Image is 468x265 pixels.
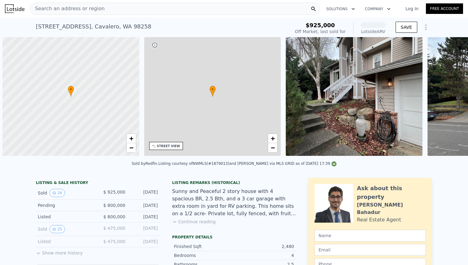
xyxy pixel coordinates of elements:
[172,235,296,240] div: Property details
[210,86,216,96] div: •
[36,180,160,186] div: LISTING & SALE HISTORY
[314,244,426,256] input: Email
[68,87,74,92] span: •
[38,189,93,197] div: Sold
[360,3,396,15] button: Company
[50,225,65,233] button: View historical data
[36,247,83,256] button: Show more history
[420,21,432,33] button: Show Options
[210,87,216,92] span: •
[234,252,294,259] div: 4
[103,190,125,194] span: $ 925,000
[357,201,426,216] div: [PERSON_NAME] Bahadur
[357,184,426,201] div: Ask about this property
[305,22,335,28] span: $925,000
[172,180,296,185] div: Listing Remarks (Historical)
[295,28,346,35] div: Off Market, last sold for
[172,219,216,225] button: Continue reading
[68,86,74,96] div: •
[130,225,158,233] div: [DATE]
[5,4,24,13] img: Lotside
[130,214,158,220] div: [DATE]
[234,243,294,250] div: 2,480
[398,6,426,12] a: Log In
[130,202,158,208] div: [DATE]
[321,3,360,15] button: Solutions
[38,238,93,245] div: Listed
[286,37,422,156] img: Sale: 127762393 Parcel: 103526083
[103,226,125,231] span: $ 475,000
[30,5,105,12] span: Search an address or region
[158,161,336,166] div: Listing courtesy of NWMLS (#1879013) and [PERSON_NAME] via MLS GRID as of [DATE] 17:39
[271,135,275,142] span: +
[36,22,151,31] div: [STREET_ADDRESS] , Cavalero , WA 98258
[38,225,93,233] div: Sold
[129,144,133,152] span: −
[127,143,136,152] a: Zoom out
[361,28,386,35] div: Lotside ARV
[357,216,401,224] div: Real Estate Agent
[132,161,158,166] div: Sold by Redfin .
[38,202,93,208] div: Pending
[271,144,275,152] span: −
[268,134,277,143] a: Zoom in
[172,188,296,217] div: Sunny and Peaceful 2 story house with 4 spacious BR, 2.5 Bth, and a 3 car garage with extra room ...
[174,243,234,250] div: Finished Sqft
[103,214,125,219] span: $ 800,000
[130,189,158,197] div: [DATE]
[331,161,336,166] img: NWMLS Logo
[38,214,93,220] div: Listed
[157,144,180,148] div: STREET VIEW
[103,203,125,208] span: $ 800,000
[174,252,234,259] div: Bedrooms
[268,143,277,152] a: Zoom out
[50,189,65,197] button: View historical data
[314,230,426,241] input: Name
[130,238,158,245] div: [DATE]
[426,3,463,14] a: Free Account
[396,22,417,33] button: SAVE
[129,135,133,142] span: +
[127,134,136,143] a: Zoom in
[103,239,125,244] span: $ 475,000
